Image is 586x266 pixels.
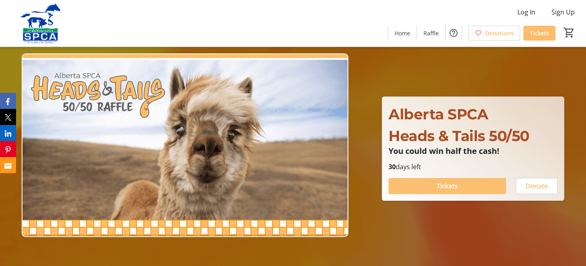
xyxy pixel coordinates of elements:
[389,127,529,145] span: Heads & Tails 50/50
[530,29,549,37] span: Tickets
[511,6,542,18] button: Log In
[423,29,439,37] span: Raffle
[395,29,410,37] span: Home
[437,181,458,191] span: Tickets
[551,7,575,17] span: Sign Up
[389,178,506,194] button: Tickets
[525,181,548,191] span: Donate
[545,6,581,18] button: Sign Up
[516,178,558,194] button: Donate
[417,26,445,41] a: Raffle
[389,147,558,156] p: You could win half the cash!
[468,26,520,41] a: Donations
[446,25,462,41] button: Help
[388,26,417,41] a: Home
[389,162,558,172] p: days left
[523,26,555,41] a: Tickets
[389,105,488,123] span: Alberta SPCA
[22,53,348,237] img: Campaign CTA Media Photo
[389,162,396,171] span: 30
[562,25,576,40] button: Cart
[517,7,535,17] span: Log In
[485,29,514,37] span: Donations
[5,3,76,43] img: Alberta SPCA's Logo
